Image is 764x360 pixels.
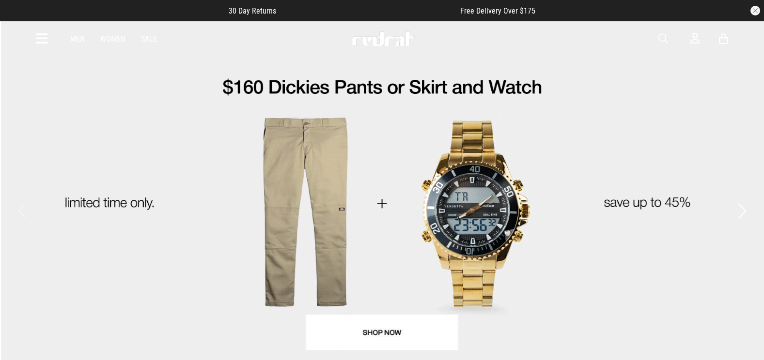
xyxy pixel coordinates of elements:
span: Free Delivery Over $175 [460,6,535,15]
a: Men [70,34,85,44]
button: Next slide [735,200,748,222]
button: Previous slide [16,200,29,222]
img: Redrat logo [351,31,415,46]
span: 30 Day Returns [229,6,276,15]
a: Sale [141,34,157,44]
a: Women [100,34,125,44]
iframe: Customer reviews powered by Trustpilot [296,6,441,15]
